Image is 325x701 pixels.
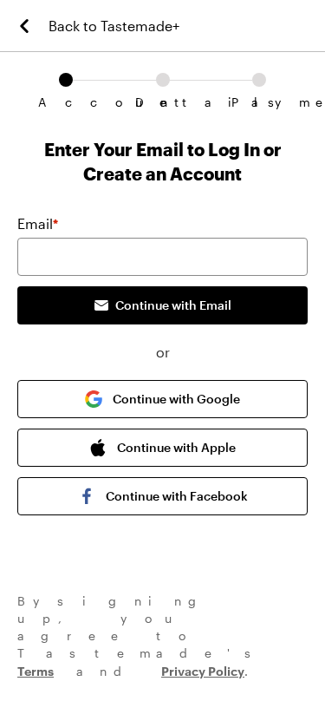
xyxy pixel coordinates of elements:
a: Terms [17,662,54,678]
button: Continue with Apple [17,429,308,467]
button: Continue with Facebook [17,477,308,515]
span: Continue with Email [115,297,231,314]
div: By signing up , you agree to Tastemade's and . [17,593,308,680]
span: Account [38,95,94,109]
label: Email [17,213,58,234]
button: Continue with Google [17,380,308,418]
button: Continue with Email [17,286,308,324]
ol: Subscription checkout form navigation [17,73,308,95]
h1: Enter Your Email to Log In or Create an Account [17,137,308,186]
span: Payment [231,95,287,109]
span: Back to Tastemade+ [49,16,179,36]
a: Privacy Policy [161,662,244,678]
span: Details [135,95,191,109]
span: or [17,342,308,363]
